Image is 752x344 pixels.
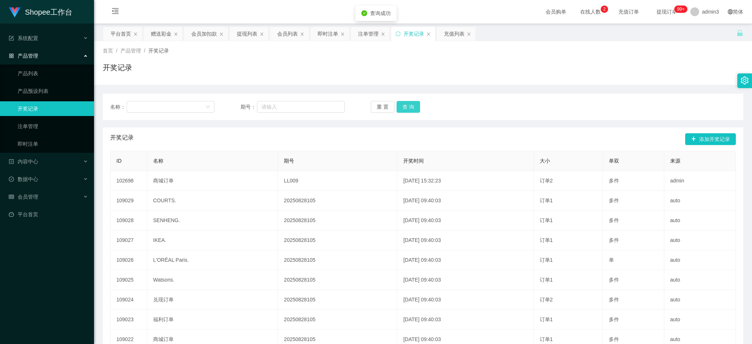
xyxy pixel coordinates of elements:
span: 提现订单 [653,9,681,14]
span: 多件 [609,297,619,303]
td: 20250828105 [278,310,397,330]
td: 20250828105 [278,191,397,211]
span: 来源 [670,158,680,164]
span: 产品管理 [9,53,38,59]
td: [DATE] 09:40:03 [397,191,534,211]
td: auto [664,310,736,330]
td: 20250828105 [278,250,397,270]
i: 图标: profile [9,159,14,164]
span: 订单1 [540,257,553,263]
h1: 开奖记录 [103,62,132,73]
td: auto [664,250,736,270]
td: LL009 [278,171,397,191]
p: 2 [603,6,606,13]
a: 注单管理 [18,119,88,134]
td: 109027 [111,231,147,250]
td: L'ORÉAL Paris. [147,250,278,270]
td: 福利订单 [147,310,278,330]
i: 图标: close [219,32,224,36]
span: 多件 [609,316,619,322]
span: 订单2 [540,178,553,184]
h1: Shopee工作台 [25,0,72,24]
span: 开奖记录 [148,48,169,54]
sup: 216 [674,6,687,13]
button: 图标: plus添加开奖记录 [685,133,736,145]
td: 20250828105 [278,270,397,290]
span: 订单1 [540,316,553,322]
span: 大小 [540,158,550,164]
td: auto [664,270,736,290]
td: 102698 [111,171,147,191]
i: 图标: close [260,32,264,36]
span: / [116,48,117,54]
span: 订单2 [540,297,553,303]
button: 查 询 [397,101,420,113]
span: 单双 [609,158,619,164]
i: 图标: close [340,32,345,36]
span: 订单1 [540,277,553,283]
i: 图标: check-circle-o [9,177,14,182]
i: 图标: sync [395,31,401,36]
span: 首页 [103,48,113,54]
td: 商城订单 [147,171,278,191]
a: Shopee工作台 [9,9,72,15]
div: 注单管理 [358,27,379,41]
span: 查询成功 [370,10,391,16]
i: 图标: close [133,32,138,36]
td: [DATE] 09:40:03 [397,290,534,310]
div: 即时注单 [318,27,338,41]
i: 图标: setting [741,76,749,84]
a: 即时注单 [18,137,88,151]
span: 充值订单 [615,9,643,14]
div: 赠送彩金 [151,27,171,41]
span: 会员管理 [9,194,38,200]
td: [DATE] 09:40:03 [397,270,534,290]
div: 提现列表 [237,27,257,41]
div: 充值列表 [444,27,464,41]
span: 内容中心 [9,159,38,164]
span: 多件 [609,178,619,184]
td: [DATE] 15:32:23 [397,171,534,191]
a: 产品预设列表 [18,84,88,98]
td: 109023 [111,310,147,330]
td: [DATE] 09:40:03 [397,250,534,270]
td: auto [664,231,736,250]
sup: 2 [601,6,608,13]
span: 多件 [609,198,619,203]
td: 兑现订单 [147,290,278,310]
td: [DATE] 09:40:03 [397,310,534,330]
i: 图标: unlock [737,30,743,36]
td: auto [664,191,736,211]
td: 109026 [111,250,147,270]
span: 在线人数 [576,9,604,14]
span: 多件 [609,277,619,283]
span: 产品管理 [120,48,141,54]
td: 109024 [111,290,147,310]
div: 会员列表 [277,27,298,41]
i: 图标: close [426,32,431,36]
i: 图标: appstore-o [9,53,14,58]
span: 多件 [609,336,619,342]
i: 图标: down [206,105,210,110]
span: 开奖时间 [403,158,424,164]
td: admin [664,171,736,191]
td: 109029 [111,191,147,211]
a: 产品列表 [18,66,88,81]
div: 开奖记录 [404,27,424,41]
td: auto [664,211,736,231]
span: ID [116,158,122,164]
td: Watsons. [147,270,278,290]
span: 期号 [284,158,294,164]
i: 图标: close [467,32,471,36]
i: 图标: close [300,32,304,36]
input: 请输入 [257,101,345,113]
a: 图标: dashboard平台首页 [9,207,88,222]
td: [DATE] 09:40:03 [397,231,534,250]
span: 系统配置 [9,35,38,41]
div: 会员加扣款 [191,27,217,41]
span: 数据中心 [9,176,38,182]
span: / [144,48,145,54]
span: 订单1 [540,336,553,342]
i: 图标: table [9,194,14,199]
i: 图标: close [174,32,178,36]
